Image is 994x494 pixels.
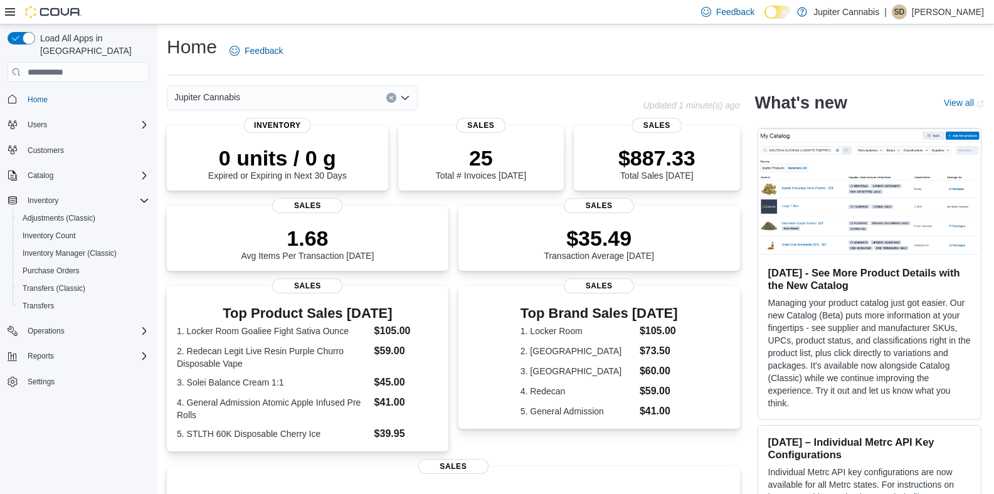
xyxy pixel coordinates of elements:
dt: 3. [GEOGRAPHIC_DATA] [521,365,635,377]
span: SD [894,4,905,19]
span: Sales [418,459,489,474]
button: Settings [3,372,154,391]
button: Transfers (Classic) [13,280,154,297]
dt: 3. Solei Balance Cream 1:1 [177,376,369,389]
dt: 5. General Admission [521,405,635,418]
dd: $41.00 [640,404,678,419]
button: Operations [23,323,70,339]
span: Adjustments (Classic) [18,211,149,226]
span: Sales [456,118,505,133]
button: Reports [3,347,154,365]
span: Customers [23,142,149,158]
button: Clear input [386,93,396,103]
span: Sales [272,278,342,293]
span: Feedback [716,6,754,18]
button: Customers [3,141,154,159]
span: Customers [28,145,64,155]
p: | [884,4,887,19]
button: Inventory [3,192,154,209]
span: Catalog [28,171,53,181]
span: Home [28,95,48,105]
a: Settings [23,374,60,389]
span: Inventory Manager (Classic) [18,246,149,261]
span: Purchase Orders [23,266,80,276]
h1: Home [167,34,217,60]
span: Settings [28,377,55,387]
dt: 2. [GEOGRAPHIC_DATA] [521,345,635,357]
dd: $39.95 [374,426,438,441]
a: Purchase Orders [18,263,85,278]
span: Transfers (Classic) [18,281,149,296]
dd: $41.00 [374,395,438,410]
a: Inventory Count [18,228,81,243]
img: Cova [25,6,82,18]
dd: $45.00 [374,375,438,390]
p: $35.49 [544,226,654,251]
button: Inventory [23,193,63,208]
dd: $105.00 [374,323,438,339]
span: Sales [272,198,342,213]
h3: Top Brand Sales [DATE] [521,306,678,321]
button: Purchase Orders [13,262,154,280]
a: Transfers (Classic) [18,281,90,296]
span: Inventory [28,196,58,206]
a: Adjustments (Classic) [18,211,100,226]
span: Sales [564,198,634,213]
span: Purchase Orders [18,263,149,278]
button: Reports [23,349,59,364]
div: Transaction Average [DATE] [544,226,654,261]
dd: $59.00 [374,344,438,359]
span: Users [23,117,149,132]
button: Catalog [3,167,154,184]
button: Open list of options [400,93,410,103]
span: Settings [23,374,149,389]
p: 0 units / 0 g [208,145,347,171]
dd: $60.00 [640,364,678,379]
span: Home [23,91,149,107]
span: Users [28,120,47,130]
a: Inventory Manager (Classic) [18,246,122,261]
p: 1.68 [241,226,374,251]
dt: 4. General Admission Atomic Apple Infused Pre Rolls [177,396,369,421]
span: Transfers [18,298,149,313]
span: Jupiter Cannabis [174,90,240,105]
p: $887.33 [618,145,695,171]
span: Reports [28,351,54,361]
p: Managing your product catalog just got easier. Our new Catalog (Beta) puts more information at yo... [768,297,971,409]
dt: 4. Redecan [521,385,635,397]
span: Transfers (Classic) [23,283,85,293]
p: Updated 1 minute(s) ago [643,100,739,110]
button: Catalog [23,168,58,183]
div: Sara D [892,4,907,19]
dt: 1. Locker Room Goaliee Fight Sativa Ounce [177,325,369,337]
a: Home [23,92,53,107]
span: Inventory Count [23,231,76,241]
button: Operations [3,322,154,340]
div: Avg Items Per Transaction [DATE] [241,226,374,261]
span: Feedback [245,45,283,57]
svg: External link [976,100,984,108]
h3: Top Product Sales [DATE] [177,306,438,321]
dt: 5. STLTH 60K Disposable Cherry Ice [177,428,369,440]
dt: 2. Redecan Legit Live Resin Purple Churro Disposable Vape [177,345,369,370]
div: Total Sales [DATE] [618,145,695,181]
a: Feedback [225,38,288,63]
span: Inventory [244,118,311,133]
dd: $73.50 [640,344,678,359]
dt: 1. Locker Room [521,325,635,337]
dd: $59.00 [640,384,678,399]
span: Operations [28,326,65,336]
span: Reports [23,349,149,364]
h2: What's new [755,93,847,113]
a: View allExternal link [944,98,984,108]
input: Dark Mode [764,6,791,19]
button: Home [3,90,154,108]
h3: [DATE] – Individual Metrc API Key Configurations [768,436,971,461]
dd: $105.00 [640,323,678,339]
h3: [DATE] - See More Product Details with the New Catalog [768,266,971,292]
p: Jupiter Cannabis [813,4,879,19]
button: Transfers [13,297,154,315]
a: Customers [23,143,69,158]
span: Inventory Manager (Classic) [23,248,117,258]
